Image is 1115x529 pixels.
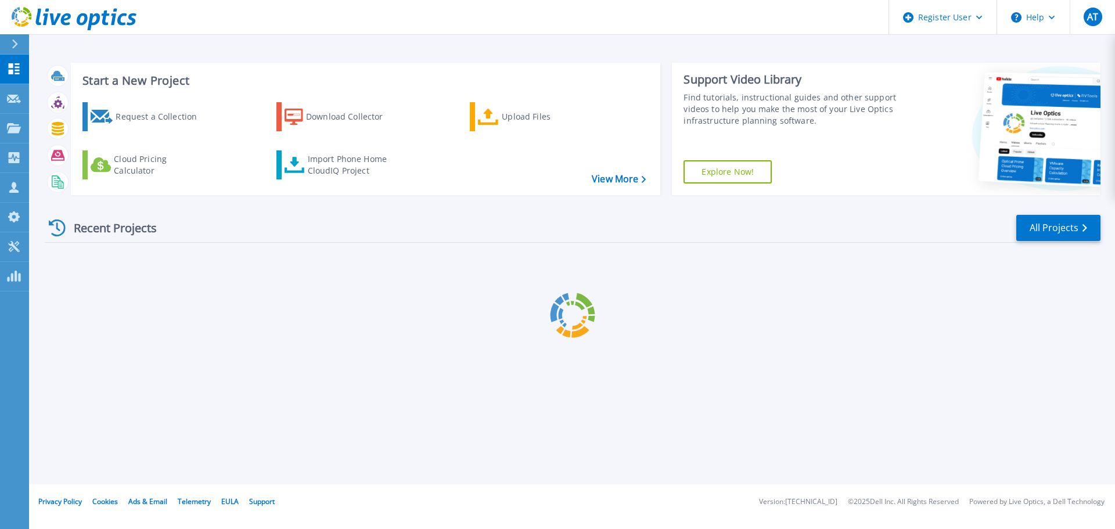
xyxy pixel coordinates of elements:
a: Download Collector [276,102,406,131]
li: Version: [TECHNICAL_ID] [759,498,837,506]
a: Telemetry [178,496,211,506]
a: Cloud Pricing Calculator [82,150,212,179]
a: All Projects [1016,215,1100,241]
a: Explore Now! [684,160,772,183]
div: Support Video Library [684,72,902,87]
a: View More [592,174,646,185]
a: Request a Collection [82,102,212,131]
li: Powered by Live Optics, a Dell Technology [969,498,1105,506]
a: Cookies [92,496,118,506]
h3: Start a New Project [82,74,646,87]
div: Import Phone Home CloudIQ Project [308,153,398,177]
div: Download Collector [306,105,399,128]
a: Upload Files [470,102,599,131]
a: Privacy Policy [38,496,82,506]
a: EULA [221,496,239,506]
span: AT [1087,12,1098,21]
div: Recent Projects [45,214,172,242]
li: © 2025 Dell Inc. All Rights Reserved [848,498,959,506]
a: Ads & Email [128,496,167,506]
div: Find tutorials, instructional guides and other support videos to help you make the most of your L... [684,92,902,127]
div: Cloud Pricing Calculator [114,153,207,177]
a: Support [249,496,275,506]
div: Upload Files [502,105,595,128]
div: Request a Collection [116,105,208,128]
